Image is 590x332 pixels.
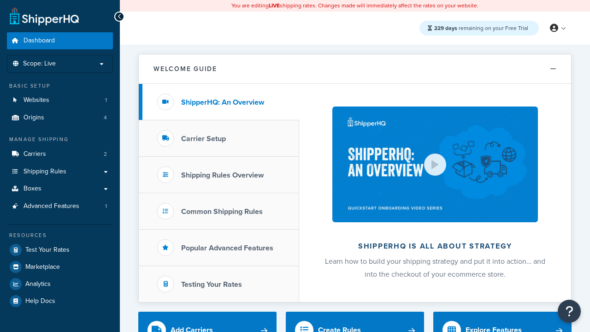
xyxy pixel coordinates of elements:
[105,202,107,210] span: 1
[332,107,538,222] img: ShipperHQ is all about strategy
[24,202,79,210] span: Advanced Features
[7,109,113,126] a: Origins4
[434,24,528,32] span: remaining on your Free Trial
[7,231,113,239] div: Resources
[7,32,113,49] a: Dashboard
[7,198,113,215] li: Advanced Features
[24,185,41,193] span: Boxes
[324,242,547,250] h2: ShipperHQ is all about strategy
[181,207,263,216] h3: Common Shipping Rules
[7,109,113,126] li: Origins
[181,135,226,143] h3: Carrier Setup
[7,92,113,109] a: Websites1
[7,146,113,163] li: Carriers
[104,114,107,122] span: 4
[104,150,107,158] span: 2
[181,171,264,179] h3: Shipping Rules Overview
[269,1,280,10] b: LIVE
[25,280,51,288] span: Analytics
[7,92,113,109] li: Websites
[25,263,60,271] span: Marketplace
[153,65,217,72] h2: Welcome Guide
[25,297,55,305] span: Help Docs
[7,242,113,258] a: Test Your Rates
[181,280,242,289] h3: Testing Your Rates
[325,256,545,279] span: Learn how to build your shipping strategy and put it into action… and into the checkout of your e...
[24,37,55,45] span: Dashboard
[7,276,113,292] a: Analytics
[181,244,273,252] h3: Popular Advanced Features
[7,82,113,90] div: Basic Setup
[7,259,113,275] a: Marketplace
[181,98,264,107] h3: ShipperHQ: An Overview
[24,96,49,104] span: Websites
[7,146,113,163] a: Carriers2
[7,293,113,309] a: Help Docs
[7,198,113,215] a: Advanced Features1
[558,300,581,323] button: Open Resource Center
[7,163,113,180] a: Shipping Rules
[23,60,56,68] span: Scope: Live
[24,114,44,122] span: Origins
[105,96,107,104] span: 1
[24,168,66,176] span: Shipping Rules
[25,246,70,254] span: Test Your Rates
[7,136,113,143] div: Manage Shipping
[434,24,457,32] strong: 229 days
[139,54,571,84] button: Welcome Guide
[24,150,46,158] span: Carriers
[7,180,113,197] a: Boxes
